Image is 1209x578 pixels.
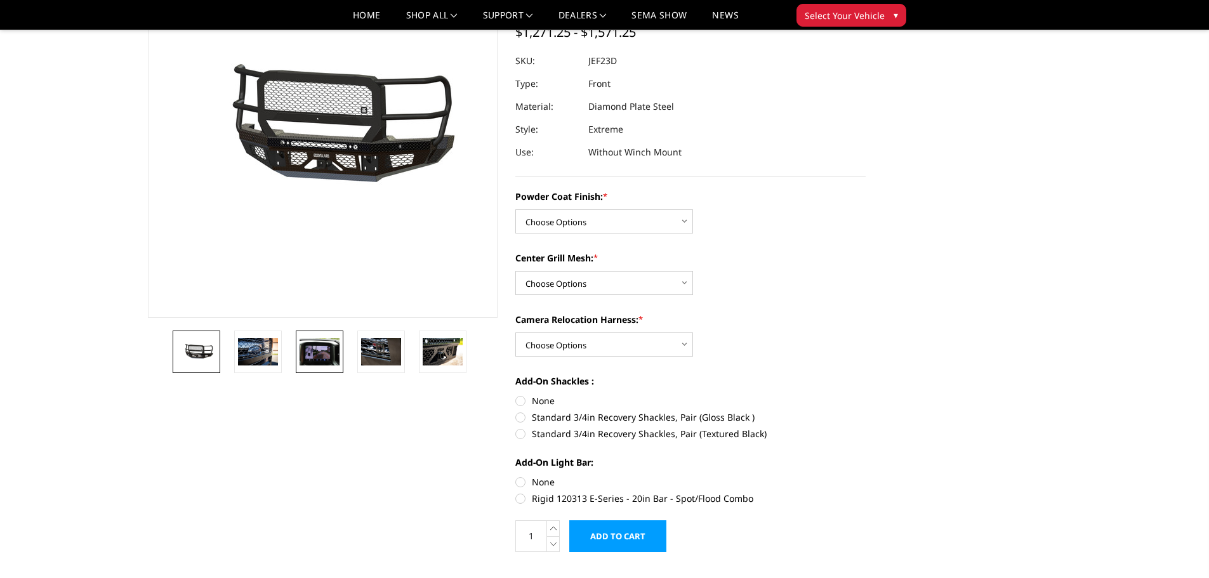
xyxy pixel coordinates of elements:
dd: JEF23D [588,49,617,72]
label: None [515,475,866,489]
img: 2023-2026 Ford F450-550 - FT Series - Extreme Front Bumper [423,338,463,365]
iframe: Chat Widget [1146,517,1209,578]
dd: Extreme [588,118,623,141]
a: shop all [406,11,458,29]
dt: Style: [515,118,579,141]
span: $1,271.25 - $1,571.25 [515,23,636,41]
dd: Diamond Plate Steel [588,95,674,118]
button: Select Your Vehicle [796,4,906,27]
label: Standard 3/4in Recovery Shackles, Pair (Gloss Black ) [515,411,866,424]
dt: Type: [515,72,579,95]
a: News [712,11,738,29]
a: Dealers [558,11,607,29]
dt: Material: [515,95,579,118]
dt: Use: [515,141,579,164]
dt: SKU: [515,49,579,72]
dd: Front [588,72,611,95]
label: Camera Relocation Harness: [515,313,866,326]
img: 2023-2026 Ford F450-550 - FT Series - Extreme Front Bumper [238,338,278,365]
label: Add-On Shackles : [515,374,866,388]
span: Select Your Vehicle [805,9,885,22]
label: Add-On Light Bar: [515,456,866,469]
label: Center Grill Mesh: [515,251,866,265]
img: Clear View Camera: Relocate your front camera and keep the functionality completely. [300,338,340,365]
a: Support [483,11,533,29]
label: Rigid 120313 E-Series - 20in Bar - Spot/Flood Combo [515,492,866,505]
span: ▾ [894,8,898,22]
label: None [515,394,866,407]
input: Add to Cart [569,520,666,552]
img: 2023-2026 Ford F450-550 - FT Series - Extreme Front Bumper [361,338,401,365]
dd: Without Winch Mount [588,141,682,164]
img: 2023-2026 Ford F450-550 - FT Series - Extreme Front Bumper [176,343,216,361]
label: Powder Coat Finish: [515,190,866,203]
a: Home [353,11,380,29]
a: SEMA Show [631,11,687,29]
label: Standard 3/4in Recovery Shackles, Pair (Textured Black) [515,427,866,440]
